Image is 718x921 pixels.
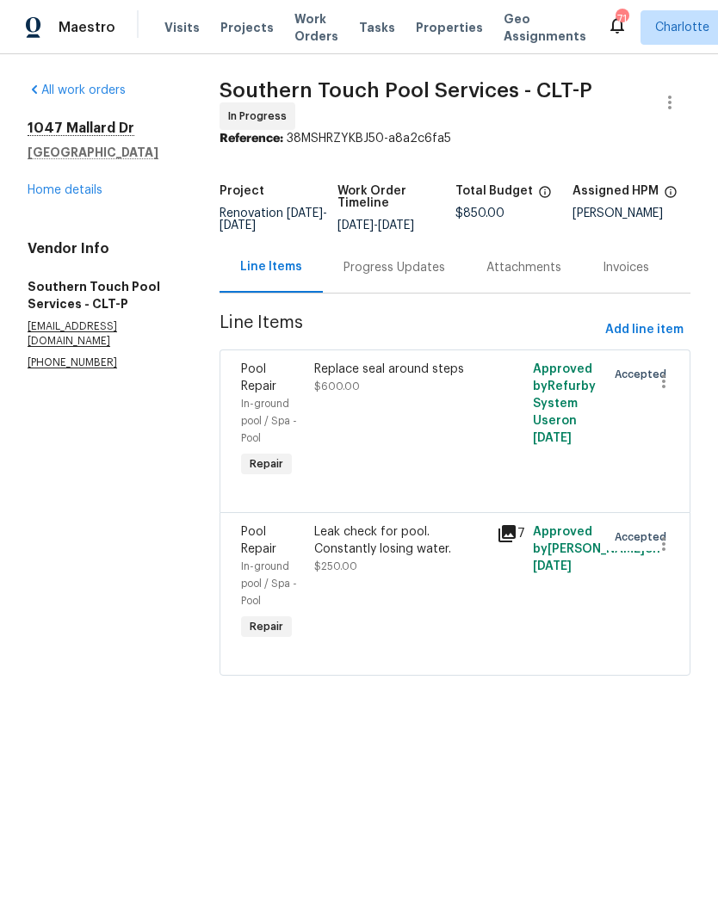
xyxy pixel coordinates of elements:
[28,240,178,257] h4: Vendor Info
[455,185,533,197] h5: Total Budget
[504,10,586,45] span: Geo Assignments
[220,207,327,232] span: -
[220,130,690,147] div: 38MSHRZYKBJ50-a8a2c6fa5
[220,314,598,346] span: Line Items
[28,184,102,196] a: Home details
[605,319,684,341] span: Add line item
[337,185,455,209] h5: Work Order Timeline
[337,219,414,232] span: -
[533,560,572,572] span: [DATE]
[59,19,115,36] span: Maestro
[533,432,572,444] span: [DATE]
[220,19,274,36] span: Projects
[533,363,596,444] span: Approved by Refurby System User on
[314,523,486,558] div: Leak check for pool. Constantly losing water.
[655,19,709,36] span: Charlotte
[497,523,523,544] div: 7
[287,207,323,219] span: [DATE]
[220,185,264,197] h5: Project
[228,108,294,125] span: In Progress
[538,185,552,207] span: The total cost of line items that have been proposed by Opendoor. This sum includes line items th...
[294,10,338,45] span: Work Orders
[243,618,290,635] span: Repair
[314,561,357,572] span: $250.00
[344,259,445,276] div: Progress Updates
[28,84,126,96] a: All work orders
[314,381,360,392] span: $600.00
[220,219,256,232] span: [DATE]
[220,80,592,101] span: Southern Touch Pool Services - CLT-P
[603,259,649,276] div: Invoices
[241,526,276,555] span: Pool Repair
[615,528,673,546] span: Accepted
[240,258,302,275] div: Line Items
[241,561,297,606] span: In-ground pool / Spa - Pool
[359,22,395,34] span: Tasks
[243,455,290,473] span: Repair
[314,361,486,378] div: Replace seal around steps
[533,526,660,572] span: Approved by [PERSON_NAME] on
[616,10,628,28] div: 71
[664,185,678,207] span: The hpm assigned to this work order.
[573,185,659,197] h5: Assigned HPM
[220,207,327,232] span: Renovation
[378,219,414,232] span: [DATE]
[615,366,673,383] span: Accepted
[486,259,561,276] div: Attachments
[164,19,200,36] span: Visits
[220,133,283,145] b: Reference:
[28,278,178,312] h5: Southern Touch Pool Services - CLT-P
[573,207,690,219] div: [PERSON_NAME]
[241,399,297,443] span: In-ground pool / Spa - Pool
[416,19,483,36] span: Properties
[598,314,690,346] button: Add line item
[455,207,504,219] span: $850.00
[337,219,374,232] span: [DATE]
[241,363,276,393] span: Pool Repair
